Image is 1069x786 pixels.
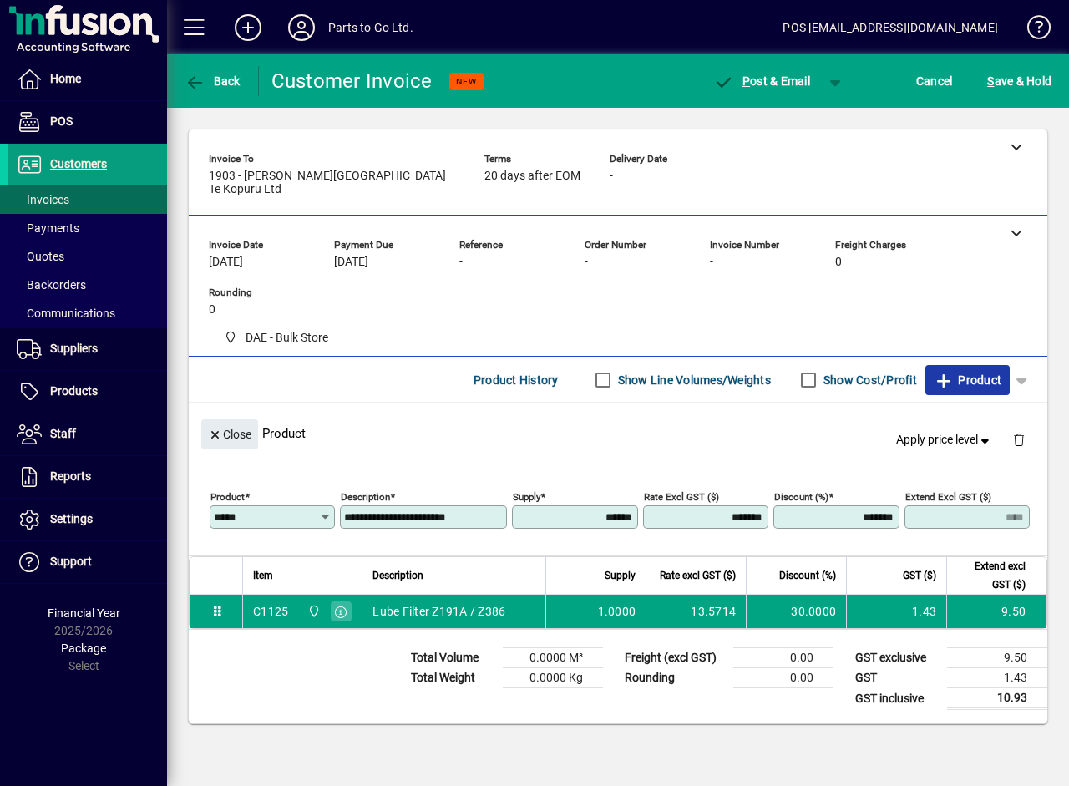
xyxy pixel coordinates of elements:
td: 9.50 [946,595,1046,628]
div: Customer Invoice [271,68,433,94]
span: Rounding [209,287,309,298]
span: DAE - Bulk Store [303,602,322,621]
a: Communications [8,299,167,327]
span: Apply price level [896,431,993,449]
div: Product [189,403,1047,464]
span: Back [185,74,241,88]
span: 0 [835,256,842,269]
span: 20 days after EOM [484,170,580,183]
a: Invoices [8,185,167,214]
span: Staff [50,427,76,440]
a: Payments [8,214,167,242]
span: 1.0000 [598,603,636,620]
a: Backorders [8,271,167,299]
span: ost & Email [713,74,810,88]
td: GST [847,668,947,688]
td: 0.00 [733,648,833,668]
span: Close [208,421,251,449]
app-page-header-button: Delete [999,432,1039,447]
span: Suppliers [50,342,98,355]
span: Support [50,555,92,568]
button: Apply price level [889,425,1000,455]
div: 13.5714 [656,603,736,620]
a: Knowledge Base [1015,3,1048,58]
span: - [610,170,613,183]
span: Lube Filter Z191A / Z386 [372,603,505,620]
span: - [459,256,463,269]
span: Communications [17,307,115,320]
td: 9.50 [947,648,1047,668]
span: DAE - Bulk Store [246,329,328,347]
span: Backorders [17,278,86,292]
span: GST ($) [903,566,936,585]
td: GST inclusive [847,688,947,709]
span: - [710,256,713,269]
span: P [742,74,750,88]
a: Staff [8,413,167,455]
td: GST exclusive [847,648,947,668]
button: Save & Hold [983,66,1056,96]
span: Extend excl GST ($) [957,557,1026,594]
mat-label: Extend excl GST ($) [905,491,991,503]
span: DAE - Bulk Store [217,327,335,348]
app-page-header-button: Close [197,426,262,441]
mat-label: Discount (%) [774,491,828,503]
button: Add [221,13,275,43]
span: Cancel [916,68,953,94]
a: Reports [8,456,167,498]
button: Back [180,66,245,96]
a: Suppliers [8,328,167,370]
span: Home [50,72,81,85]
span: Quotes [17,250,64,263]
td: Total Weight [403,668,503,688]
td: 0.00 [733,668,833,688]
span: [DATE] [334,256,368,269]
span: ave & Hold [987,68,1051,94]
span: Item [253,566,273,585]
a: Home [8,58,167,100]
a: Products [8,371,167,413]
button: Post & Email [705,66,818,96]
button: Delete [999,419,1039,459]
button: Product [925,365,1010,395]
label: Show Cost/Profit [820,372,917,388]
span: [DATE] [209,256,243,269]
span: 1903 - [PERSON_NAME][GEOGRAPHIC_DATA] Te Kopuru Ltd [209,170,459,196]
a: POS [8,101,167,143]
span: Product [934,367,1001,393]
app-page-header-button: Back [167,66,259,96]
div: Parts to Go Ltd. [328,14,413,41]
span: Product History [474,367,559,393]
td: 0.0000 M³ [503,648,603,668]
button: Close [201,419,258,449]
mat-label: Rate excl GST ($) [644,491,719,503]
label: Show Line Volumes/Weights [615,372,771,388]
td: 0.0000 Kg [503,668,603,688]
a: Support [8,541,167,583]
span: 0 [209,303,215,317]
mat-label: Supply [513,491,540,503]
span: POS [50,114,73,128]
a: Quotes [8,242,167,271]
mat-label: Description [341,491,390,503]
td: 10.93 [947,688,1047,709]
span: Customers [50,157,107,170]
td: 1.43 [846,595,946,628]
span: - [585,256,588,269]
span: Financial Year [48,606,120,620]
button: Profile [275,13,328,43]
span: NEW [456,76,477,87]
span: Discount (%) [779,566,836,585]
span: Reports [50,469,91,483]
a: Settings [8,499,167,540]
div: C1125 [253,603,288,620]
div: POS [EMAIL_ADDRESS][DOMAIN_NAME] [783,14,998,41]
span: Supply [605,566,636,585]
span: Settings [50,512,93,525]
td: 30.0000 [746,595,846,628]
button: Cancel [912,66,957,96]
span: Package [61,641,106,655]
span: Description [372,566,423,585]
td: 1.43 [947,668,1047,688]
td: Rounding [616,668,733,688]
